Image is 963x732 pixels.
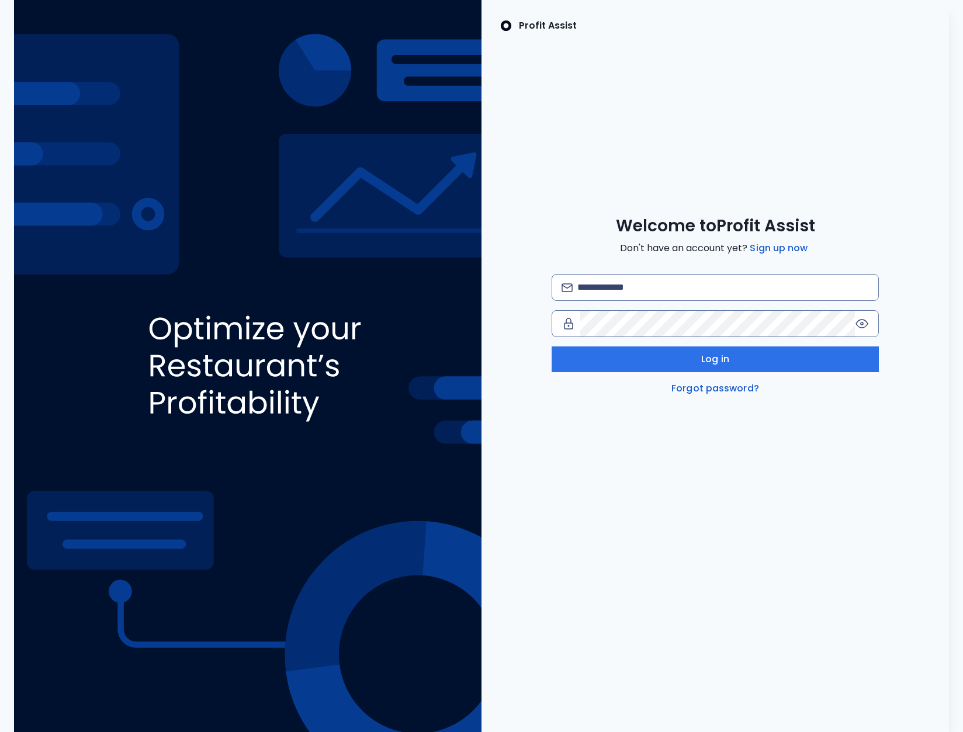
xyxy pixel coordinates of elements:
[552,346,879,372] button: Log in
[562,283,573,292] img: email
[669,381,761,396] a: Forgot password?
[701,352,729,366] span: Log in
[620,241,810,255] span: Don't have an account yet?
[616,216,815,237] span: Welcome to Profit Assist
[500,19,512,33] img: SpotOn Logo
[519,19,577,33] p: Profit Assist
[747,241,810,255] a: Sign up now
